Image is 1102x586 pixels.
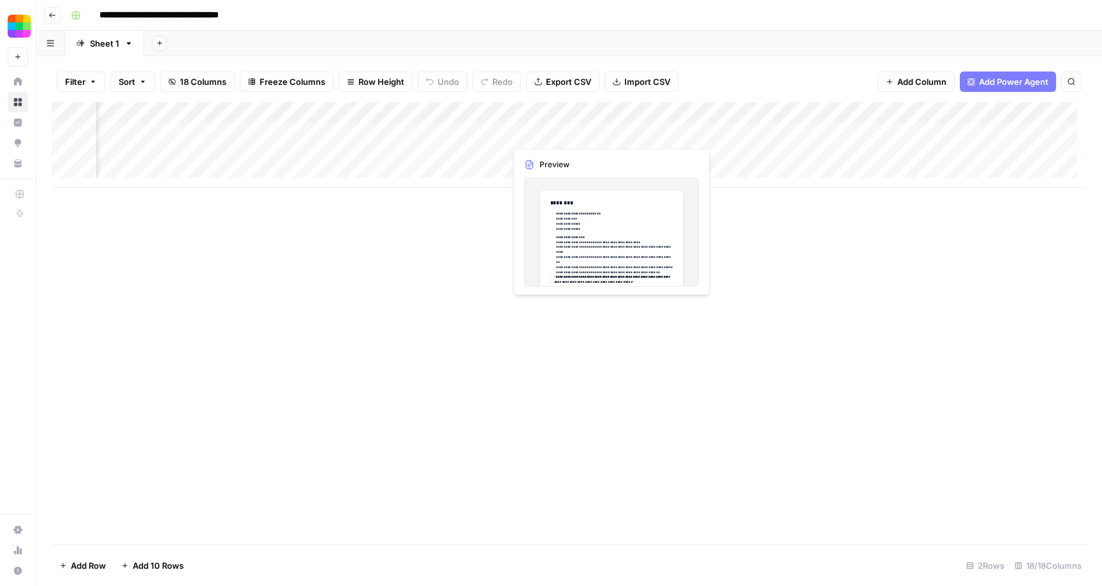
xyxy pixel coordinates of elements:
[8,71,28,92] a: Home
[57,71,105,92] button: Filter
[418,71,467,92] button: Undo
[339,71,413,92] button: Row Height
[65,31,144,56] a: Sheet 1
[8,112,28,133] a: Insights
[133,559,184,572] span: Add 10 Rows
[526,71,599,92] button: Export CSV
[546,75,591,88] span: Export CSV
[492,75,513,88] span: Redo
[961,555,1010,576] div: 2 Rows
[119,75,135,88] span: Sort
[65,75,85,88] span: Filter
[8,133,28,153] a: Opportunities
[52,555,114,576] button: Add Row
[878,71,955,92] button: Add Column
[71,559,106,572] span: Add Row
[110,71,155,92] button: Sort
[8,15,31,38] img: Smallpdf Logo
[8,540,28,560] a: Usage
[8,560,28,581] button: Help + Support
[8,153,28,174] a: Your Data
[180,75,226,88] span: 18 Columns
[8,92,28,112] a: Browse
[160,71,235,92] button: 18 Columns
[897,75,946,88] span: Add Column
[8,520,28,540] a: Settings
[260,75,325,88] span: Freeze Columns
[240,71,334,92] button: Freeze Columns
[8,10,28,42] button: Workspace: Smallpdf
[473,71,521,92] button: Redo
[979,75,1048,88] span: Add Power Agent
[960,71,1056,92] button: Add Power Agent
[1010,555,1087,576] div: 18/18 Columns
[114,555,191,576] button: Add 10 Rows
[437,75,459,88] span: Undo
[358,75,404,88] span: Row Height
[624,75,670,88] span: Import CSV
[90,37,119,50] div: Sheet 1
[605,71,679,92] button: Import CSV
